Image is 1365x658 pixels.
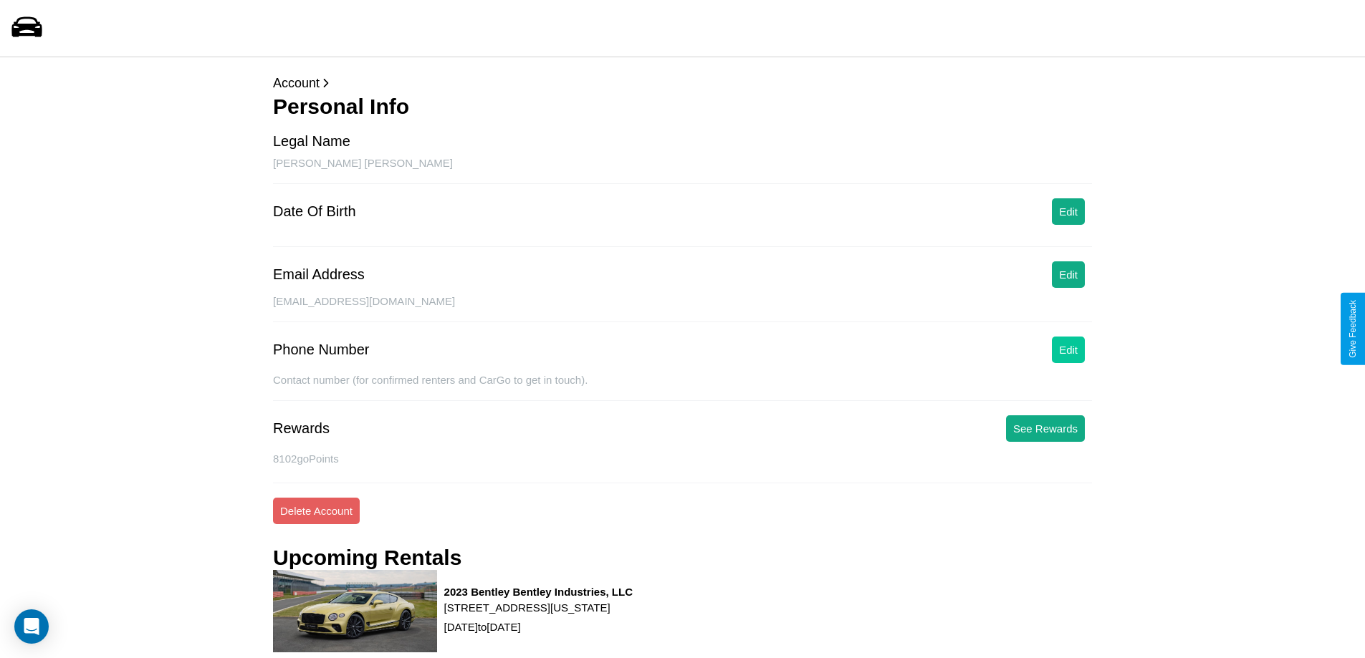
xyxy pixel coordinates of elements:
h3: Upcoming Rentals [273,546,461,570]
div: Open Intercom Messenger [14,609,49,644]
div: Give Feedback [1348,300,1358,358]
p: [STREET_ADDRESS][US_STATE] [444,598,633,617]
button: See Rewards [1006,415,1085,442]
h3: Personal Info [273,95,1092,119]
button: Edit [1052,261,1085,288]
div: Phone Number [273,342,370,358]
h3: 2023 Bentley Bentley Industries, LLC [444,586,633,598]
button: Edit [1052,337,1085,363]
div: [EMAIL_ADDRESS][DOMAIN_NAME] [273,295,1092,322]
p: 8102 goPoints [273,449,1092,468]
button: Edit [1052,198,1085,225]
p: Account [273,72,1092,95]
p: [DATE] to [DATE] [444,617,633,637]
div: Email Address [273,266,365,283]
button: Delete Account [273,498,360,524]
div: Contact number (for confirmed renters and CarGo to get in touch). [273,374,1092,401]
div: [PERSON_NAME] [PERSON_NAME] [273,157,1092,184]
div: Legal Name [273,133,350,150]
div: Rewards [273,420,330,437]
img: rental [273,570,437,652]
div: Date Of Birth [273,203,356,220]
